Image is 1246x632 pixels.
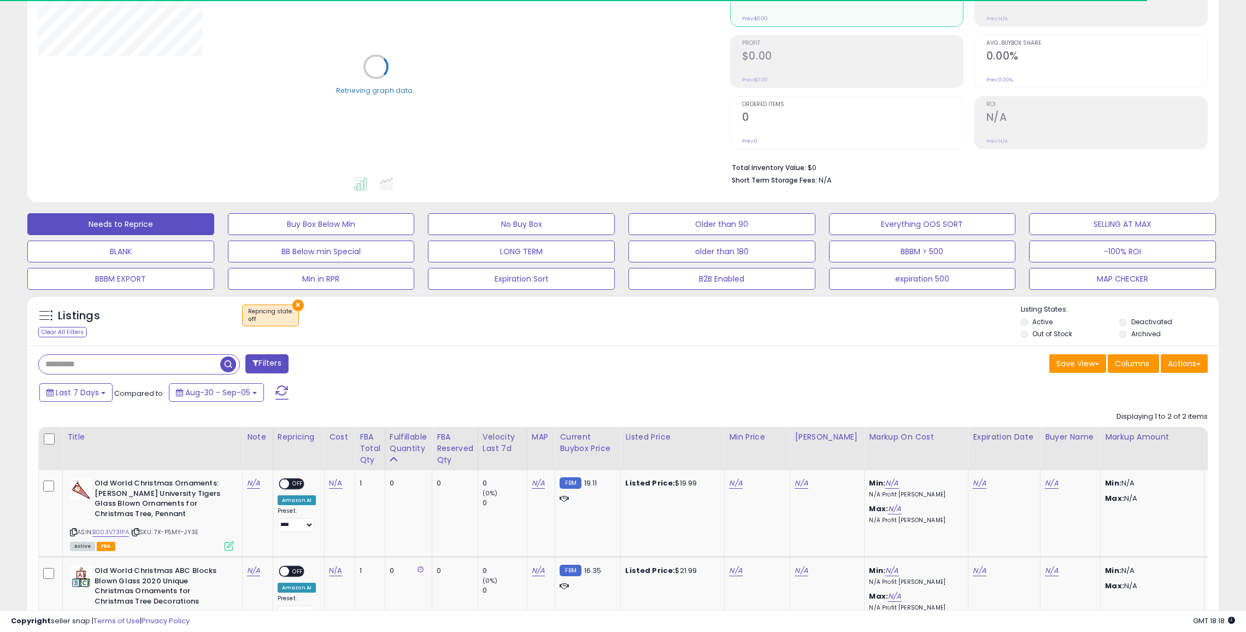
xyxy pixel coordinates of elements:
th: CSV column name: cust_attr_2_Expiration Date [968,427,1041,470]
img: 41old5j0u+L._SL40_.jpg [70,478,92,500]
div: seller snap | | [11,616,190,627]
div: Markup Amount [1105,431,1200,443]
a: Terms of Use [93,616,140,626]
a: N/A [1045,565,1058,576]
li: $0 [732,160,1200,173]
p: Listing States: [1021,305,1219,315]
button: expiration 500 [829,268,1016,290]
span: Compared to: [114,388,164,399]
strong: Max: [1105,493,1124,504]
div: 1 [360,478,377,488]
button: No Buy Box [428,213,615,235]
div: 0 [483,566,527,576]
small: (0%) [483,576,498,585]
span: ROI [986,102,1207,108]
small: Prev: $0.00 [742,77,768,83]
a: N/A [888,591,901,602]
div: $19.99 [625,478,716,488]
img: 51eBxHQNc-L._SL40_.jpg [70,566,92,588]
div: 0 [390,478,424,488]
div: Title [67,431,238,443]
div: FBA Reserved Qty [437,431,473,466]
b: Short Term Storage Fees: [732,175,817,185]
button: Buy Box Below Min [228,213,415,235]
a: N/A [247,565,260,576]
label: Out of Stock [1032,329,1072,338]
div: Clear All Filters [38,327,87,337]
button: Filters [245,354,288,373]
strong: Max: [1105,581,1124,591]
span: OFF [289,479,307,489]
button: Actions [1161,354,1208,373]
div: Repricing [278,431,320,443]
small: Prev: 0.00% [986,77,1013,83]
a: N/A [247,478,260,489]
a: B003V731PA [92,528,129,537]
span: | SKU: 7X-P5MY-JY3E [131,528,198,536]
div: Velocity Last 7d [483,431,522,454]
div: 0 [437,478,469,488]
span: 2025-09-13 18:18 GMT [1193,616,1235,626]
a: N/A [888,504,901,514]
button: MAP CHECKER [1029,268,1216,290]
b: Listed Price: [625,565,675,576]
div: [PERSON_NAME] [795,431,860,443]
span: N/A [819,175,832,185]
b: Old World Christmas Ornaments: [PERSON_NAME] University Tigers Glass Blown Ornaments for Christma... [95,478,227,522]
a: N/A [885,478,898,489]
div: MAP [532,431,550,443]
p: N/A [1105,581,1196,591]
p: N/A [1105,478,1196,488]
div: $21.99 [625,566,716,576]
span: Aug-30 - Sep-05 [185,387,250,398]
b: Min: [869,565,885,576]
span: OFF [289,567,307,576]
b: Total Inventory Value: [732,163,806,172]
strong: Copyright [11,616,51,626]
div: 1 [360,566,377,576]
small: Prev: N/A [986,15,1008,22]
span: Repricing state : [248,307,293,324]
button: Expiration Sort [428,268,615,290]
button: Everything OOS SORT [829,213,1016,235]
small: (0%) [483,489,498,498]
button: BLANK [27,241,214,262]
span: Profit [742,40,963,46]
button: Save View [1049,354,1106,373]
label: Archived [1131,329,1161,338]
h2: 0.00% [986,50,1207,65]
button: -100% ROI [1029,241,1216,262]
label: Deactivated [1131,317,1172,326]
a: N/A [795,478,808,489]
div: 0 [483,586,527,595]
div: 0 [483,478,527,488]
a: N/A [795,565,808,576]
div: ASIN: [70,478,234,549]
button: BBBM EXPORT [27,268,214,290]
th: CSV column name: cust_attr_4_Buyer Name [1041,427,1101,470]
a: N/A [532,565,545,576]
a: N/A [532,478,545,489]
small: Prev: 0 [742,138,757,144]
b: Max: [869,591,888,601]
a: N/A [973,478,986,489]
a: N/A [729,478,742,489]
div: Preset: [278,595,316,619]
div: Expiration Date [973,431,1036,443]
a: N/A [973,565,986,576]
h2: N/A [986,111,1207,126]
label: Active [1032,317,1053,326]
div: Displaying 1 to 2 of 2 items [1116,412,1208,422]
a: N/A [729,565,742,576]
small: Prev: $0.00 [742,15,768,22]
span: Last 7 Days [56,387,99,398]
div: Preset: [278,507,316,532]
div: Fulfillable Quantity [390,431,427,454]
span: 16.35 [584,565,602,576]
strong: Min: [1105,565,1121,576]
p: N/A [1105,566,1196,576]
div: FBA Total Qty [360,431,380,466]
span: Ordered Items [742,102,963,108]
p: N/A [1105,494,1196,504]
button: BB Below min Special [228,241,415,262]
